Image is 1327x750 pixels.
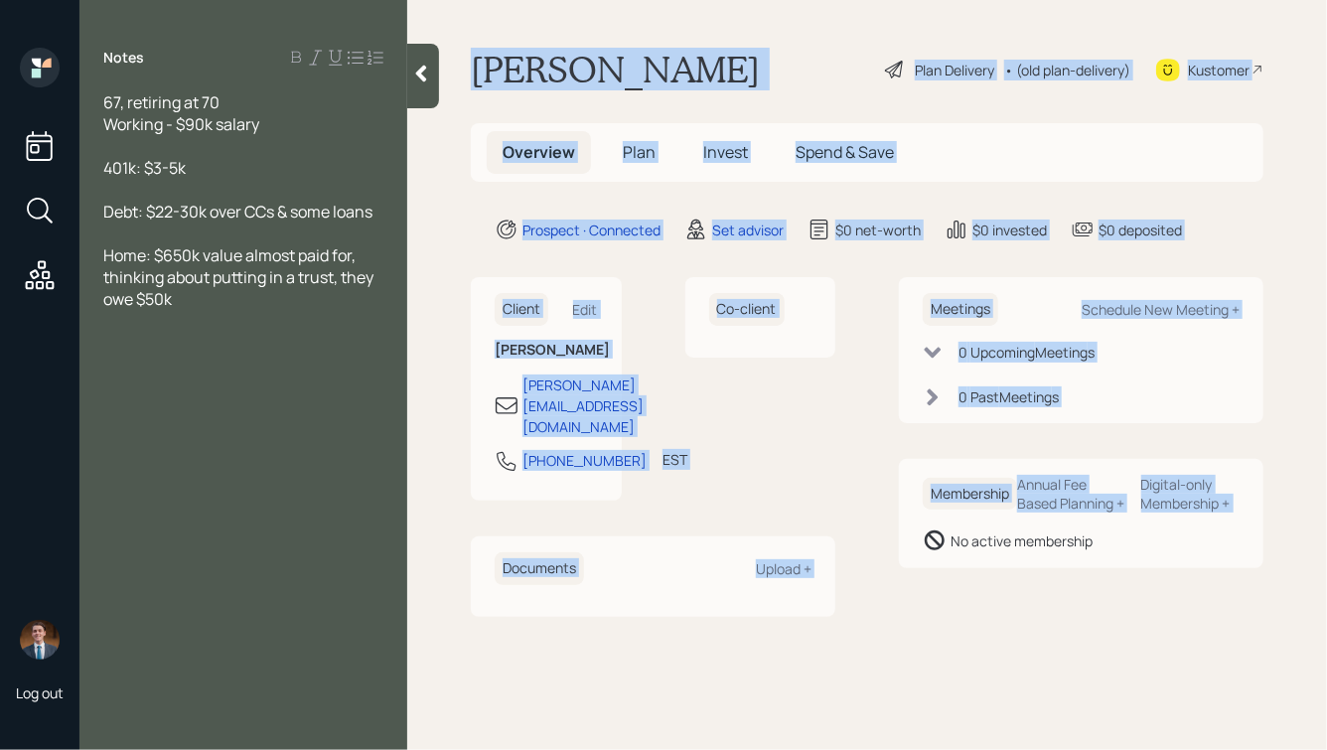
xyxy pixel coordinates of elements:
[1141,475,1240,513] div: Digital-only Membership +
[709,293,785,326] h6: Co-client
[623,141,656,163] span: Plan
[20,620,60,660] img: hunter_neumayer.jpg
[1082,300,1240,319] div: Schedule New Meeting +
[835,220,921,240] div: $0 net-worth
[663,449,687,470] div: EST
[103,48,144,68] label: Notes
[495,293,548,326] h6: Client
[522,375,644,437] div: [PERSON_NAME][EMAIL_ADDRESS][DOMAIN_NAME]
[923,293,998,326] h6: Meetings
[958,386,1059,407] div: 0 Past Meeting s
[756,559,811,578] div: Upload +
[703,141,748,163] span: Invest
[958,342,1095,363] div: 0 Upcoming Meeting s
[573,300,598,319] div: Edit
[951,530,1093,551] div: No active membership
[1017,475,1125,513] div: Annual Fee Based Planning +
[495,342,598,359] h6: [PERSON_NAME]
[1099,220,1182,240] div: $0 deposited
[522,220,661,240] div: Prospect · Connected
[103,244,376,310] span: Home: $650k value almost paid for, thinking about putting in a trust, they owe $50k
[1188,60,1250,80] div: Kustomer
[712,220,784,240] div: Set advisor
[972,220,1047,240] div: $0 invested
[103,157,186,179] span: 401k: $3-5k
[796,141,894,163] span: Spend & Save
[915,60,994,80] div: Plan Delivery
[16,683,64,702] div: Log out
[495,552,584,585] h6: Documents
[103,91,259,135] span: 67, retiring at 70 Working - $90k salary
[1004,60,1130,80] div: • (old plan-delivery)
[923,478,1017,511] h6: Membership
[103,201,372,223] span: Debt: $22-30k over CCs & some loans
[522,450,647,471] div: [PHONE_NUMBER]
[503,141,575,163] span: Overview
[471,48,760,91] h1: [PERSON_NAME]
